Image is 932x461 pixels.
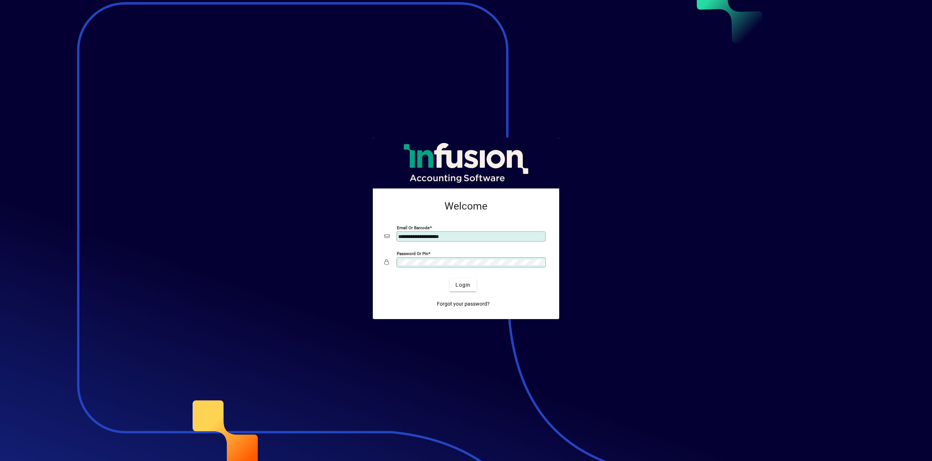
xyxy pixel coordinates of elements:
[384,200,548,212] h2: Welcome
[437,300,490,308] span: Forgot your password?
[434,297,493,310] a: Forgot your password?
[450,278,476,291] button: Login
[455,281,470,289] span: Login
[397,251,428,256] mat-label: Password or Pin
[397,225,430,230] mat-label: Email or Barcode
